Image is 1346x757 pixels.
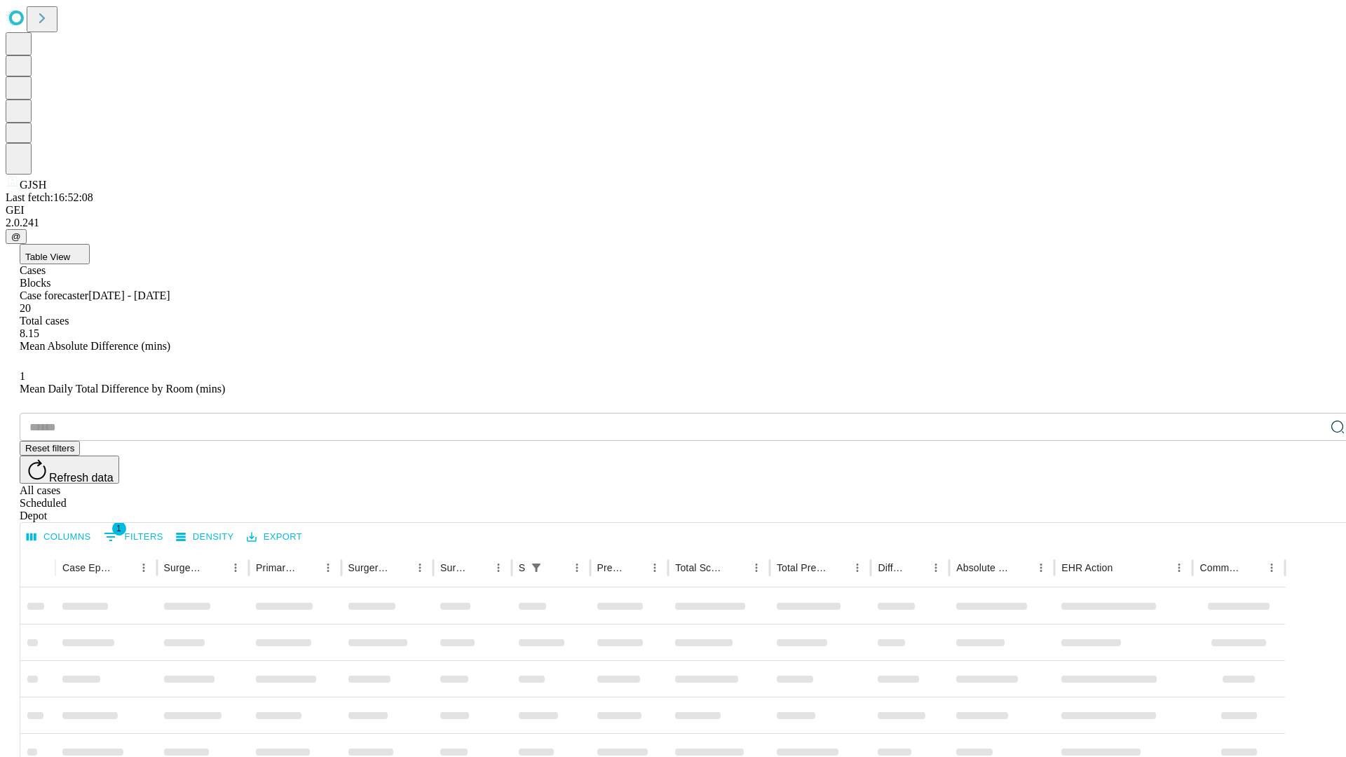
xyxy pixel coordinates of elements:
button: Table View [20,244,90,264]
button: Menu [1169,558,1189,578]
button: Menu [567,558,587,578]
div: Predicted In Room Duration [597,562,625,573]
button: Reset filters [20,441,80,456]
button: Sort [114,558,134,578]
button: Sort [206,558,226,578]
button: Sort [828,558,848,578]
button: Menu [1031,558,1051,578]
button: Menu [226,558,245,578]
button: Sort [1242,558,1262,578]
button: Menu [747,558,766,578]
div: EHR Action [1061,562,1113,573]
span: [DATE] - [DATE] [88,289,170,301]
div: Total Scheduled Duration [675,562,726,573]
button: Menu [645,558,665,578]
div: 1 active filter [526,558,546,578]
span: Last fetch: 16:52:08 [6,191,93,203]
button: Sort [390,558,410,578]
button: Menu [489,558,508,578]
div: Total Predicted Duration [777,562,827,573]
span: @ [11,231,21,242]
button: @ [6,229,27,244]
button: Menu [848,558,867,578]
span: Mean Absolute Difference (mins) [20,340,170,352]
button: Show filters [100,526,167,548]
button: Show filters [526,558,546,578]
div: Difference [878,562,905,573]
button: Menu [134,558,154,578]
button: Sort [727,558,747,578]
button: Sort [625,558,645,578]
button: Select columns [23,526,95,548]
span: GJSH [20,179,46,191]
button: Sort [906,558,926,578]
div: Absolute Difference [956,562,1010,573]
button: Menu [1262,558,1282,578]
span: Mean Daily Total Difference by Room (mins) [20,383,225,395]
span: 1 [20,370,25,382]
div: Primary Service [256,562,297,573]
button: Export [243,526,306,548]
span: 8.15 [20,327,39,339]
button: Density [172,526,238,548]
button: Sort [299,558,318,578]
span: Refresh data [49,472,114,484]
div: Comments [1199,562,1240,573]
button: Menu [926,558,946,578]
div: Scheduled In Room Duration [519,562,525,573]
div: Case Epic Id [62,562,113,573]
span: 1 [112,521,126,536]
div: GEI [6,204,1340,217]
button: Menu [410,558,430,578]
span: 20 [20,302,31,314]
button: Sort [469,558,489,578]
span: Table View [25,252,70,262]
button: Menu [318,558,338,578]
button: Sort [548,558,567,578]
button: Sort [1012,558,1031,578]
div: Surgeon Name [164,562,205,573]
span: Case forecaster [20,289,88,301]
span: Reset filters [25,443,74,453]
div: Surgery Date [440,562,468,573]
div: 2.0.241 [6,217,1340,229]
div: Surgery Name [348,562,389,573]
span: Total cases [20,315,69,327]
button: Refresh data [20,456,119,484]
button: Sort [1114,558,1134,578]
